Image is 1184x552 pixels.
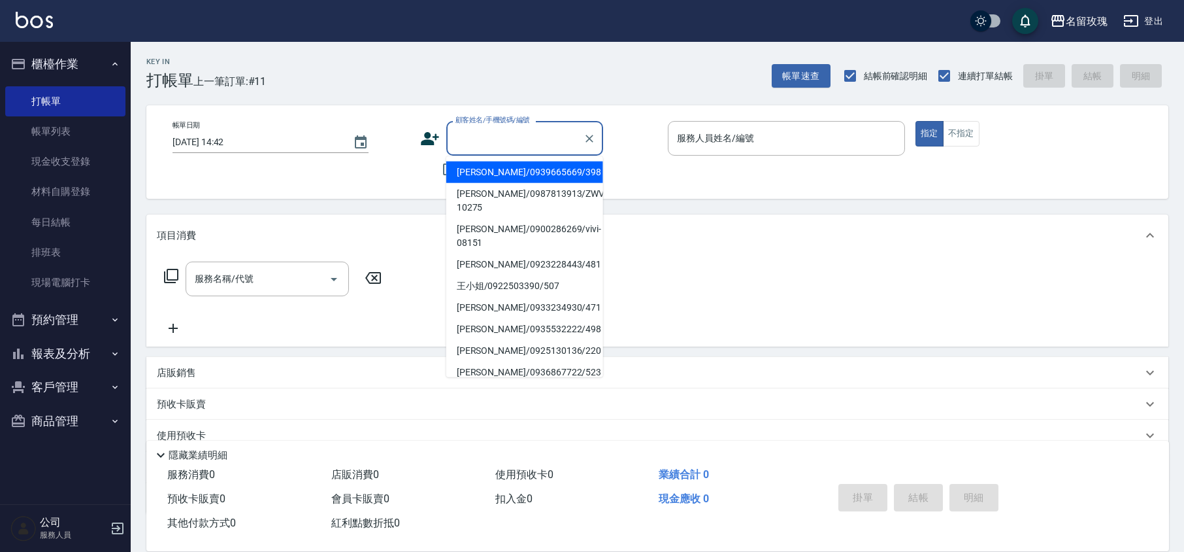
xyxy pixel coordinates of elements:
a: 排班表 [5,237,125,267]
button: 不指定 [943,121,979,147]
input: YYYY/MM/DD hh:mm [173,131,340,153]
li: [PERSON_NAME]/0939665669/398 [446,162,603,183]
h5: 公司 [40,516,107,529]
button: 商品管理 [5,404,125,438]
p: 店販銷售 [157,366,196,380]
p: 使用預收卡 [157,429,206,443]
button: 指定 [915,121,944,147]
p: 隱藏業績明細 [169,449,227,462]
button: 客戶管理 [5,370,125,404]
a: 現場電腦打卡 [5,267,125,298]
li: [PERSON_NAME]/0936867722/523 [446,362,603,383]
button: Open [323,269,344,290]
button: 登出 [1118,9,1168,33]
span: 預收卡販賣 0 [167,492,225,505]
div: 店販銷售 [146,357,1168,388]
button: 預約管理 [5,303,125,337]
li: [PERSON_NAME]/0933234930/471 [446,297,603,319]
span: 店販消費 0 [331,468,379,481]
span: 結帳前確認明細 [864,69,928,83]
span: 服務消費 0 [167,468,215,481]
li: [PERSON_NAME]/0935532222/498 [446,319,603,340]
p: 服務人員 [40,529,107,541]
li: [PERSON_NAME]/0925130136/220 [446,340,603,362]
li: [PERSON_NAME]/0923228443/481 [446,254,603,275]
label: 顧客姓名/手機號碼/編號 [455,115,530,125]
button: Clear [580,129,599,148]
a: 現金收支登錄 [5,147,125,177]
div: 預收卡販賣 [146,388,1168,420]
li: 王小姐/0922503390/507 [446,275,603,297]
label: 帳單日期 [173,120,200,130]
button: save [1012,8,1038,34]
a: 打帳單 [5,86,125,116]
img: Logo [16,12,53,28]
a: 材料自購登錄 [5,177,125,207]
span: 連續打單結帳 [958,69,1013,83]
p: 預收卡販賣 [157,398,206,411]
button: 報表及分析 [5,337,125,371]
span: 現金應收 0 [659,492,709,505]
div: 名留玫瑰 [1066,13,1108,29]
button: 帳單速查 [772,64,830,88]
h2: Key In [146,58,193,66]
button: 櫃檯作業 [5,47,125,81]
p: 項目消費 [157,229,196,243]
img: Person [10,515,37,542]
a: 帳單列表 [5,116,125,147]
button: 名留玫瑰 [1045,8,1113,35]
a: 每日結帳 [5,207,125,237]
span: 其他付款方式 0 [167,517,236,529]
div: 項目消費 [146,215,1168,256]
span: 上一筆訂單:#11 [193,73,267,90]
li: [PERSON_NAME]/0987813913/ZWVI-10275 [446,183,603,218]
li: [PERSON_NAME]/0900286269/vivi-08151 [446,218,603,254]
div: 使用預收卡 [146,420,1168,451]
span: 使用預收卡 0 [495,468,553,481]
span: 紅利點數折抵 0 [331,517,400,529]
button: Choose date, selected date is 2025-10-06 [345,127,376,158]
span: 會員卡販賣 0 [331,492,389,505]
span: 扣入金 0 [495,492,533,505]
h3: 打帳單 [146,71,193,90]
span: 業績合計 0 [659,468,709,481]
